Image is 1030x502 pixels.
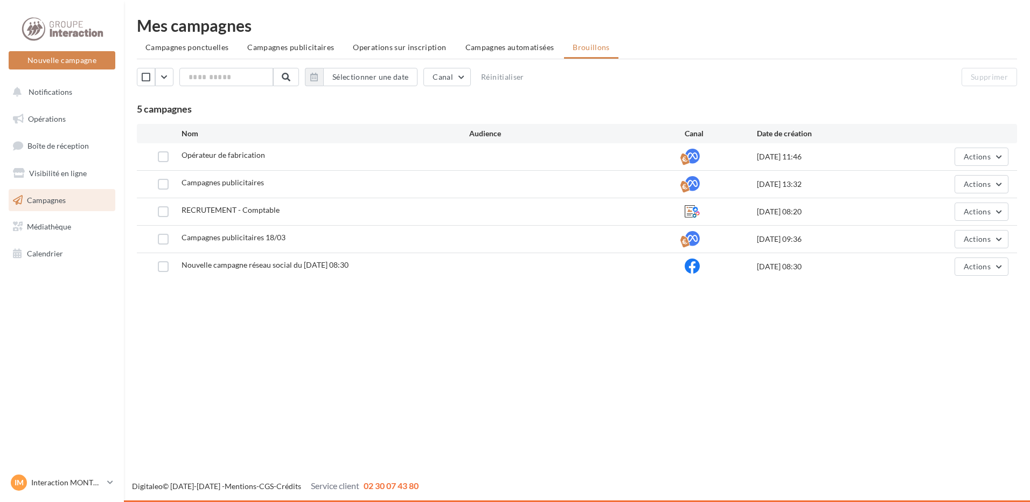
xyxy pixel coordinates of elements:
[182,178,264,187] span: Campagnes publicitaires
[132,482,419,491] span: © [DATE]-[DATE] - - -
[955,203,1008,221] button: Actions
[182,128,469,139] div: Nom
[247,43,334,52] span: Campagnes publicitaires
[323,68,417,86] button: Sélectionner une date
[27,195,66,204] span: Campagnes
[6,242,117,265] a: Calendrier
[31,477,103,488] p: Interaction MONTPELLIER
[29,169,87,178] span: Visibilité en ligne
[6,189,117,212] a: Campagnes
[964,152,991,161] span: Actions
[9,472,115,493] a: IM Interaction MONTPELLIER
[27,222,71,231] span: Médiathèque
[6,81,113,103] button: Notifications
[182,150,265,159] span: Opérateur de fabrication
[28,114,66,123] span: Opérations
[6,162,117,185] a: Visibilité en ligne
[423,68,471,86] button: Canal
[955,175,1008,193] button: Actions
[955,148,1008,166] button: Actions
[757,206,901,217] div: [DATE] 08:20
[757,234,901,245] div: [DATE] 09:36
[465,43,554,52] span: Campagnes automatisées
[964,207,991,216] span: Actions
[182,233,286,242] span: Campagnes publicitaires 18/03
[964,234,991,243] span: Actions
[469,128,685,139] div: Audience
[757,179,901,190] div: [DATE] 13:32
[757,151,901,162] div: [DATE] 11:46
[137,17,1017,33] div: Mes campagnes
[353,43,446,52] span: Operations sur inscription
[225,482,256,491] a: Mentions
[27,141,89,150] span: Boîte de réception
[132,482,163,491] a: Digitaleo
[27,249,63,258] span: Calendrier
[955,230,1008,248] button: Actions
[15,477,24,488] span: IM
[259,482,274,491] a: CGS
[685,128,756,139] div: Canal
[6,134,117,157] a: Boîte de réception
[364,480,419,491] span: 02 30 07 43 80
[145,43,228,52] span: Campagnes ponctuelles
[29,87,72,96] span: Notifications
[757,261,901,272] div: [DATE] 08:30
[6,215,117,238] a: Médiathèque
[9,51,115,69] button: Nouvelle campagne
[305,68,417,86] button: Sélectionner une date
[964,262,991,271] span: Actions
[955,257,1008,276] button: Actions
[6,108,117,130] a: Opérations
[477,71,528,83] button: Réinitialiser
[137,103,192,115] span: 5 campagnes
[182,260,349,269] span: Nouvelle campagne réseau social du 04-11-2024 08:30
[962,68,1017,86] button: Supprimer
[757,128,901,139] div: Date de création
[276,482,301,491] a: Crédits
[182,205,280,214] span: RECRUTEMENT - Comptable
[964,179,991,189] span: Actions
[311,480,359,491] span: Service client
